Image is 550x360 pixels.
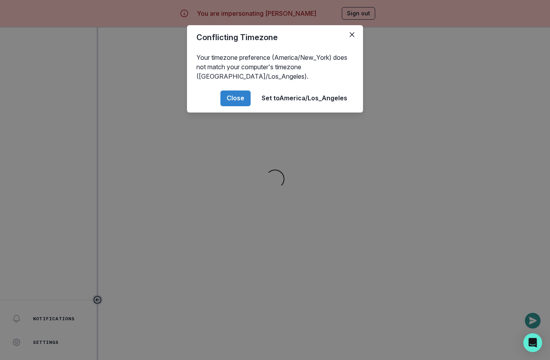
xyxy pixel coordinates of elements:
header: Conflicting Timezone [187,25,363,50]
div: Open Intercom Messenger [523,333,542,352]
button: Close [220,90,251,106]
button: Set toAmerica/Los_Angeles [255,90,354,106]
button: Close [346,28,358,41]
div: Your timezone preference (America/New_York) does not match your computer's timezone ([GEOGRAPHIC_... [187,50,363,84]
